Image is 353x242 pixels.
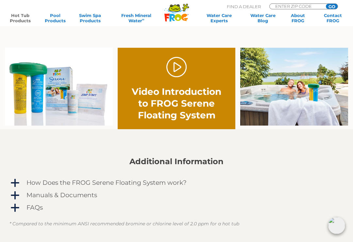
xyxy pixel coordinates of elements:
p: Find A Dealer [227,4,261,9]
a: AboutFROG [284,13,311,23]
a: PoolProducts [42,13,69,23]
a: Swim SpaProducts [76,13,104,23]
h4: Manuals & Documents [26,192,97,199]
span: a [10,191,20,201]
h2: Video Introduction to FROG Serene Floating System [129,86,224,121]
a: a How Does the FROG Serene Floating System work? [9,178,344,188]
input: Zip Code Form [275,4,319,9]
h4: How Does the FROG Serene Floating System work? [26,180,187,187]
img: serene-family [5,48,113,126]
a: ContactFROG [319,13,346,23]
sup: ∞ [142,18,144,21]
a: Water CareExperts [197,13,242,23]
em: * Compared to the minimum ANSI recommended bromine or chlorine level of 2.0 ppm for a hot tub [9,221,239,227]
input: GO [326,4,338,9]
img: openIcon [328,217,345,234]
a: Play Video [166,57,187,78]
img: serene-floater-hottub [240,48,348,126]
h2: Additional Information [9,157,344,166]
a: Fresh MineralWater∞ [111,13,161,23]
span: a [10,203,20,213]
a: a FAQs [9,203,344,213]
a: a Manuals & Documents [9,190,344,201]
a: Hot TubProducts [7,13,34,23]
h4: FAQs [26,204,43,212]
span: a [10,179,20,188]
a: Water CareBlog [249,13,277,23]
